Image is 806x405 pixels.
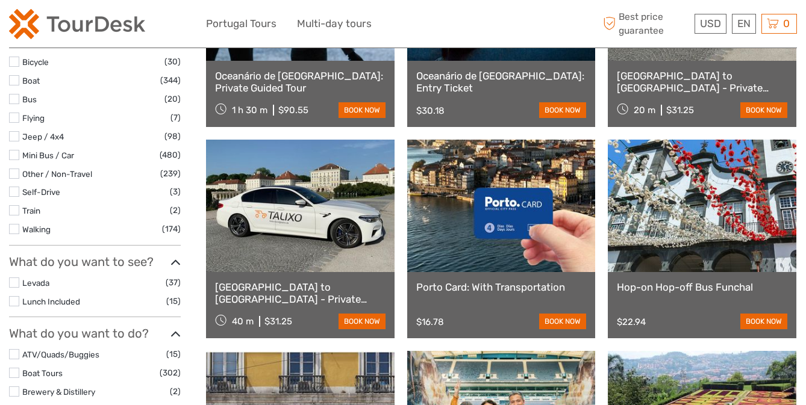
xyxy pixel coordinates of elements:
[166,347,181,361] span: (15)
[634,105,655,116] span: 20 m
[160,167,181,181] span: (239)
[160,148,181,162] span: (480)
[206,15,276,32] a: Portugal Tours
[22,206,40,215] a: Train
[22,368,63,378] a: Boat Tours
[160,366,181,380] span: (302)
[22,169,92,179] a: Other / Non-Travel
[339,102,386,118] a: book now
[160,73,181,87] span: (344)
[22,57,49,67] a: Bicycle
[740,314,787,329] a: book now
[9,255,181,269] h3: What do you want to see?
[22,224,51,234] a: Walking
[297,15,372,32] a: Multi-day tours
[166,276,181,289] span: (37)
[166,294,181,308] span: (15)
[162,222,181,236] span: (174)
[539,102,586,118] a: book now
[617,281,787,293] a: Hop-on Hop-off Bus Funchal
[264,316,292,327] div: $31.25
[22,350,99,359] a: ATV/Quads/Buggies
[617,70,787,94] a: [GEOGRAPHIC_DATA] to [GEOGRAPHIC_DATA] - Private Transfer
[781,17,792,29] span: 0
[9,9,145,39] img: 2254-3441b4b5-4e5f-4d00-b396-31f1d84a6ebf_logo_small.png
[22,150,74,160] a: Mini Bus / Car
[215,281,386,306] a: [GEOGRAPHIC_DATA] to [GEOGRAPHIC_DATA] - Private Transfer
[22,132,64,141] a: Jeep / 4x4
[22,113,45,123] a: Flying
[700,17,721,29] span: USD
[170,203,181,217] span: (2)
[22,387,95,397] a: Brewery & Distillery
[732,14,756,34] div: EN
[539,314,586,329] a: book now
[416,70,587,94] a: Oceanário de [GEOGRAPHIC_DATA]: Entry Ticket
[215,70,386,94] a: Oceanário de [GEOGRAPHIC_DATA]: Private Guided Tour
[9,326,181,341] h3: What do you want to do?
[22,278,49,288] a: Levada
[170,385,181,398] span: (2)
[617,317,646,327] div: $22.94
[170,185,181,199] span: (3)
[278,105,308,116] div: $90.55
[232,105,267,116] span: 1 h 30 m
[740,102,787,118] a: book now
[666,105,694,116] div: $31.25
[164,55,181,69] span: (30)
[416,281,587,293] a: Porto Card: With Transportation
[170,111,181,125] span: (7)
[416,105,445,116] div: $30.18
[232,316,254,327] span: 40 m
[22,76,40,85] a: Boat
[600,10,692,37] span: Best price guarantee
[22,94,37,104] a: Bus
[22,297,80,306] a: Lunch Included
[416,317,444,327] div: $16.78
[164,129,181,143] span: (98)
[339,314,386,329] a: book now
[22,187,60,197] a: Self-Drive
[164,92,181,106] span: (20)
